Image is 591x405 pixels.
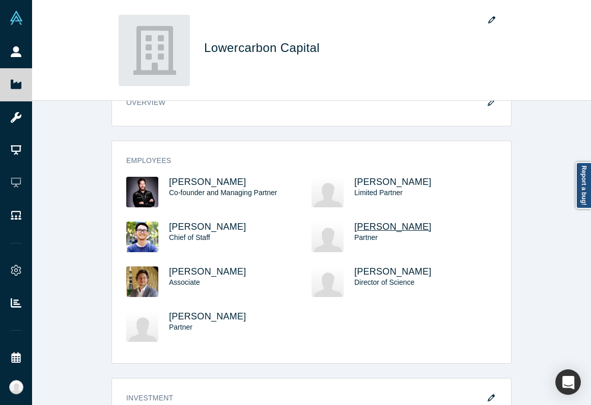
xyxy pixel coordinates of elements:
a: [PERSON_NAME] [169,177,246,187]
img: Katinka Harsányi's Account [9,380,23,394]
a: [PERSON_NAME] [354,222,432,232]
a: [PERSON_NAME] [354,177,432,187]
a: [PERSON_NAME] [169,311,246,321]
h3: overview [126,97,483,108]
img: Ron Bouganim's Profile Image [312,177,344,207]
span: Partner [169,323,192,331]
img: Alchemist Vault Logo [9,11,23,25]
a: [PERSON_NAME] [354,266,432,277]
img: Lowercarbon Capital's Logo [119,15,190,86]
span: Co-founder and Managing Partner [169,188,277,197]
img: Kristin Ellis's Profile Image [126,311,158,342]
span: Chief of Staff [169,233,210,241]
h3: Investment [126,393,483,403]
span: Director of Science [354,278,414,286]
a: [PERSON_NAME] [169,222,246,232]
img: Shawn Xu's Profile Image [126,222,158,252]
span: Limited Partner [354,188,403,197]
span: Associate [169,278,200,286]
a: Report a bug! [576,162,591,209]
a: [PERSON_NAME] [169,266,246,277]
span: Partner [354,233,378,241]
img: Chris Sacca's Profile Image [126,177,158,207]
span: Lowercarbon Capital [204,41,323,55]
h3: Employees [126,155,483,166]
img: Shuo Yang's Profile Image [312,222,344,252]
img: Clea Kolster's Profile Image [312,266,344,297]
img: Alex Laplaza's Profile Image [126,266,158,297]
